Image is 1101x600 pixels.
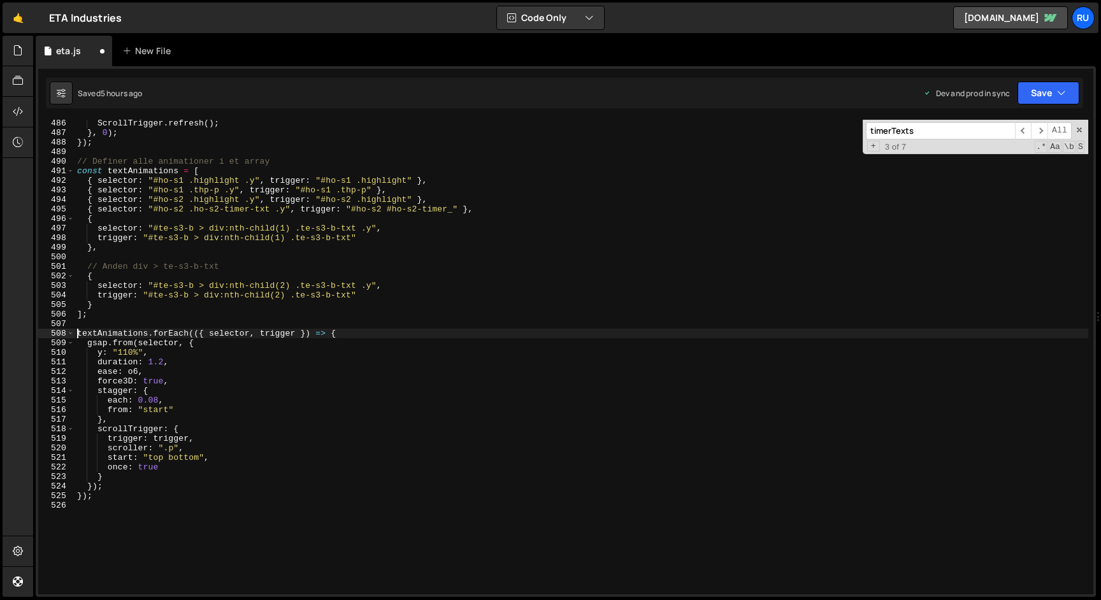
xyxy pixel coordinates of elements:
div: Saved [78,88,143,99]
div: 490 [38,157,75,166]
div: 506 [38,310,75,319]
div: 489 [38,147,75,157]
div: eta.js [56,45,81,57]
div: 516 [38,405,75,415]
div: 495 [38,204,75,214]
div: 498 [38,233,75,243]
div: 503 [38,281,75,290]
a: Ru [1072,6,1095,29]
div: 507 [38,319,75,329]
div: ETA Industries [49,10,122,25]
div: 499 [38,243,75,252]
button: Code Only [497,6,604,29]
span: Whole Word Search [1063,141,1076,153]
div: 486 [38,118,75,128]
div: 493 [38,185,75,195]
div: 496 [38,214,75,224]
div: 510 [38,348,75,357]
div: 488 [38,138,75,147]
div: 512 [38,367,75,376]
div: 502 [38,271,75,281]
div: 501 [38,262,75,271]
div: 491 [38,166,75,176]
div: 497 [38,224,75,233]
span: CaseSensitive Search [1049,141,1061,153]
div: 523 [38,472,75,482]
div: 519 [38,434,75,443]
div: 5 hours ago [101,88,143,99]
div: 492 [38,176,75,185]
div: 513 [38,376,75,386]
span: Search In Selection [1077,141,1084,153]
div: 522 [38,462,75,472]
div: 525 [38,491,75,501]
span: ​ [1031,122,1047,139]
div: 521 [38,453,75,462]
div: New File [122,45,176,57]
div: 509 [38,338,75,348]
span: Toggle Replace mode [867,141,880,152]
div: 517 [38,415,75,424]
a: [DOMAIN_NAME] [953,6,1068,29]
span: ​ [1015,122,1032,139]
a: 🤙 [3,3,34,33]
div: 494 [38,195,75,204]
span: 3 of 7 [880,142,912,152]
div: 505 [38,300,75,310]
div: 524 [38,482,75,491]
div: 508 [38,329,75,338]
span: Alt-Enter [1047,122,1072,139]
span: RegExp Search [1035,141,1047,153]
div: 515 [38,396,75,405]
div: 504 [38,290,75,300]
div: Dev and prod in sync [923,88,1010,99]
div: 520 [38,443,75,453]
div: 526 [38,501,75,510]
div: 511 [38,357,75,367]
div: 514 [38,386,75,396]
div: 500 [38,252,75,262]
input: Search for [866,122,1015,139]
div: 487 [38,128,75,138]
div: 518 [38,424,75,434]
button: Save [1018,82,1079,104]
